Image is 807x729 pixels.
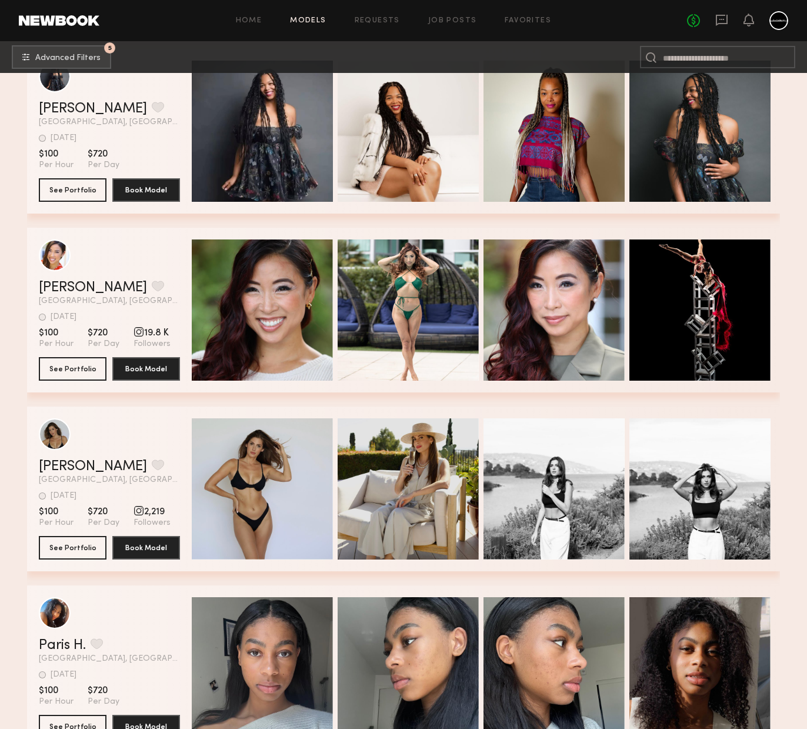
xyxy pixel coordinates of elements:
span: Per Hour [39,160,74,171]
a: [PERSON_NAME] [39,102,147,116]
div: [DATE] [51,134,76,142]
span: $100 [39,685,74,697]
span: $100 [39,327,74,339]
span: Per Hour [39,697,74,707]
span: [GEOGRAPHIC_DATA], [GEOGRAPHIC_DATA] [39,655,180,663]
span: [GEOGRAPHIC_DATA], [GEOGRAPHIC_DATA] [39,118,180,127]
button: Book Model [112,536,180,560]
a: Requests [355,17,400,25]
button: 5Advanced Filters [12,45,111,69]
div: [DATE] [51,492,76,500]
span: 19.8 K [134,327,171,339]
a: Favorites [505,17,551,25]
span: Advanced Filters [35,54,101,62]
span: Per Day [88,697,119,707]
button: See Portfolio [39,178,106,202]
span: Per Hour [39,339,74,349]
span: $100 [39,506,74,518]
div: [DATE] [51,313,76,321]
span: [GEOGRAPHIC_DATA], [GEOGRAPHIC_DATA] [39,297,180,305]
button: Book Model [112,178,180,202]
span: Per Day [88,339,119,349]
span: 5 [108,45,112,51]
span: $720 [88,327,119,339]
span: $720 [88,685,119,697]
a: Job Posts [428,17,477,25]
a: [PERSON_NAME] [39,460,147,474]
a: Paris H. [39,638,86,653]
span: $100 [39,148,74,160]
span: Per Day [88,518,119,528]
span: Per Hour [39,518,74,528]
span: Followers [134,339,171,349]
button: See Portfolio [39,357,106,381]
a: Home [236,17,262,25]
span: 2,219 [134,506,171,518]
button: See Portfolio [39,536,106,560]
span: $720 [88,148,119,160]
a: Models [290,17,326,25]
span: Per Day [88,160,119,171]
span: $720 [88,506,119,518]
span: Followers [134,518,171,528]
div: [DATE] [51,671,76,679]
a: [PERSON_NAME] [39,281,147,295]
button: Book Model [112,357,180,381]
span: [GEOGRAPHIC_DATA], [GEOGRAPHIC_DATA] [39,476,180,484]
